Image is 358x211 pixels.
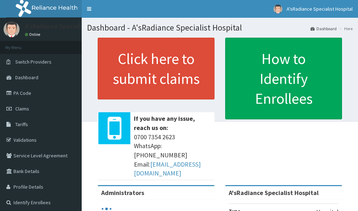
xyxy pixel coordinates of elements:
[25,23,112,29] p: A'sRadiance Specialist Hospital
[337,26,353,32] li: Here
[134,160,201,178] a: [EMAIL_ADDRESS][DOMAIN_NAME]
[15,59,51,65] span: Switch Providers
[15,74,38,81] span: Dashboard
[101,189,144,197] b: Administrators
[287,6,353,12] span: A'sRadiance Specialist Hospital
[15,121,28,128] span: Tariffs
[134,114,195,132] b: If you have any issue, reach us on:
[87,23,353,32] h1: Dashboard - A'sRadiance Specialist Hospital
[4,21,20,37] img: User Image
[273,5,282,13] img: User Image
[15,105,29,112] span: Claims
[98,38,215,99] a: Click here to submit claims
[134,132,211,178] span: 0700 7354 2623 WhatsApp: [PHONE_NUMBER] Email:
[225,38,342,119] a: How to Identify Enrollees
[229,189,319,197] strong: A'sRadiance Specialist Hospital
[25,32,42,37] a: Online
[310,26,337,32] a: Dashboard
